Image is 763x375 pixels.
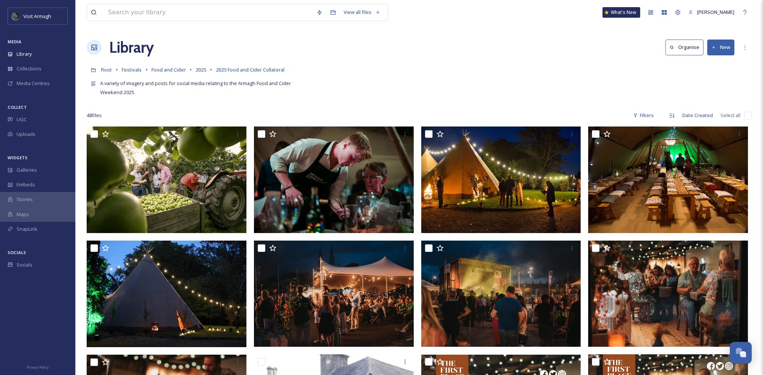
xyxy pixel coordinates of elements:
[23,13,51,20] span: Visit Armagh
[730,342,752,364] button: Open Chat
[27,365,49,370] span: Privacy Policy
[17,226,37,233] span: SnapLink
[588,241,748,347] img: pa.hug2012@gmail.com-Day 1 Socials-23.jpg
[17,65,41,72] span: Collections
[87,241,246,347] img: ABC_210918PM2_HR - 0068.JPG
[588,127,748,233] img: ABC_210918PM2_HR - 0034.JPG
[216,66,284,73] span: 2025 Food and Cider Collateral
[679,108,717,123] div: Date Created
[17,116,27,123] span: UGC
[196,66,206,73] span: 2025
[8,39,21,44] span: MEDIA
[17,166,37,174] span: Galleries
[707,40,734,55] button: New
[196,65,206,74] a: 2025
[17,261,32,268] span: Socials
[151,66,186,73] span: Food and Cider
[100,80,292,96] span: A variety of imagery and posts for social media relating to the Armagh Food and Cider Weekend 2025.
[421,241,581,347] img: pa.hug2012@gmail.com-SocialShots-22.jpg
[216,65,284,74] a: 2025 Food and Cider Collateral
[104,4,313,21] input: Search your library
[12,12,20,20] img: THE-FIRST-PLACE-VISIT-ARMAGH.COM-BLACK.jpg
[602,7,640,18] a: What's New
[254,127,414,233] img: 265A9698 (1).tif
[665,40,703,55] button: Organise
[8,155,28,160] span: WIDGETS
[629,108,657,123] div: Filters
[27,362,49,371] a: Privacy Policy
[101,65,112,74] a: Root
[17,181,35,188] span: Embeds
[685,5,738,20] a: [PERSON_NAME]
[340,5,384,20] a: View all files
[87,127,246,233] img: Long Meadow Cider orchard tractor Pat McKeever (2).jpg
[17,50,32,58] span: Library
[421,127,581,233] img: ABC_210918PM2_HR - 0083.JPG
[17,196,33,203] span: Stories
[17,80,50,87] span: Media Centres
[87,112,102,119] span: 48 file s
[17,211,29,218] span: Maps
[8,250,26,255] span: SOCIALS
[109,36,154,59] a: Library
[17,131,35,138] span: Uploads
[697,9,734,15] span: [PERSON_NAME]
[122,65,142,74] a: Festivals
[151,65,186,74] a: Food and Cider
[101,66,112,73] span: Root
[254,241,414,347] img: pa.hug2012@gmail.com-SocialShots-21.jpg
[122,66,142,73] span: Festivals
[8,104,27,110] span: COLLECT
[720,112,740,119] span: Select all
